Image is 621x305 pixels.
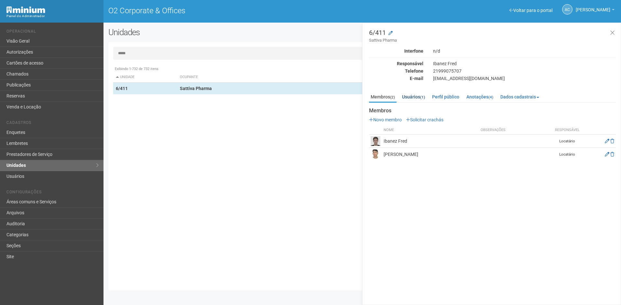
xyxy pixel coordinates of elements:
div: Painel do Administrador [6,13,99,19]
td: [PERSON_NAME] [382,148,479,161]
small: (4) [488,95,493,99]
div: Responsável [364,61,428,66]
a: Voltar para o portal [509,8,552,13]
small: (2) [390,95,395,99]
a: Excluir membro [610,152,614,157]
div: E-mail [364,76,428,81]
div: Exibindo 1-732 de 732 itens [113,66,611,72]
a: Solicitar crachás [406,117,443,122]
h1: O2 Corporate & Offices [108,6,357,15]
th: Ocupante: activate to sort column ascending [177,72,397,83]
a: Novo membro [369,117,402,122]
div: [EMAIL_ADDRESS][DOMAIN_NAME] [428,76,621,81]
li: Configurações [6,190,99,197]
li: Operacional [6,29,99,36]
h3: 6/411 [369,29,616,43]
small: (1) [420,95,425,99]
th: Responsável [551,126,583,135]
th: Nome [382,126,479,135]
a: Excluir membro [610,138,614,144]
li: Cadastros [6,120,99,127]
img: user.png [371,149,380,159]
h2: Unidades [108,27,314,37]
td: Locatário [551,135,583,148]
a: AC [562,4,572,15]
div: Telefone [364,68,428,74]
td: Locatário [551,148,583,161]
th: Unidade: activate to sort column descending [113,72,177,83]
a: Dados cadastrais [499,92,541,102]
strong: 6/411 [116,86,128,91]
a: Editar membro [605,138,609,144]
strong: Sattiva Pharma [180,86,212,91]
a: Usuários(1) [400,92,427,102]
a: Anotações(4) [465,92,495,102]
strong: Membros [369,108,616,114]
img: Minium [6,6,45,13]
td: Ibanez Fred [382,135,479,148]
a: Membros(2) [369,92,397,103]
a: [PERSON_NAME] [576,8,615,13]
div: Ibanez Fred [428,61,621,66]
div: n/d [428,48,621,54]
th: Observações [479,126,551,135]
a: Perfil público [430,92,461,102]
div: Interfone [364,48,428,54]
div: 21999075707 [428,68,621,74]
small: Sattiva Pharma [369,37,616,43]
a: Modificar a unidade [388,30,393,36]
span: Ana Carla de Carvalho Silva [576,1,610,12]
img: user.png [371,136,380,146]
a: Editar membro [605,152,609,157]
